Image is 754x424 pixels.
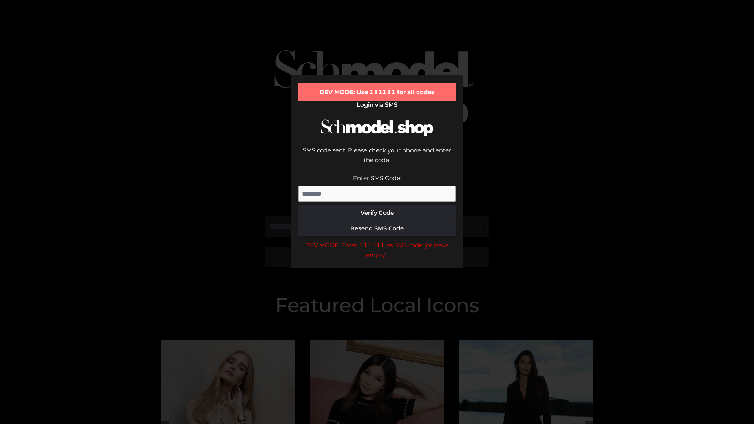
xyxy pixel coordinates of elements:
[318,112,436,143] img: Schmodel Logo
[298,145,456,173] div: SMS code sent. Please check your phone and enter the code.
[298,221,456,236] button: Resend SMS Code
[298,101,456,108] h2: Login via SMS
[298,240,456,260] div: DEV MODE: Enter 111111 as SMS code (or leave empty).
[298,205,456,221] button: Verify Code
[353,174,401,182] label: Enter SMS Code:
[298,83,456,101] div: DEV MODE: Use 111111 for all codes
